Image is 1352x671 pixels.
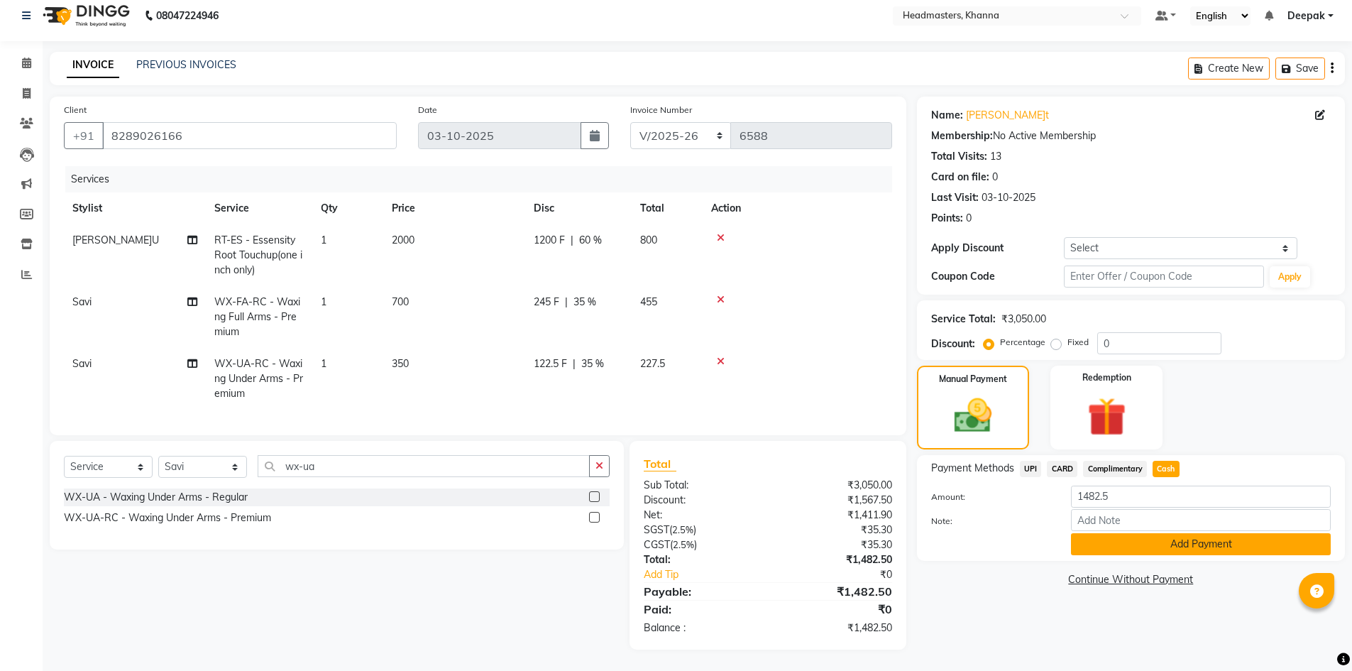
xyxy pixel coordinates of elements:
[1071,486,1331,508] input: Amount
[214,295,300,338] span: WX-FA-RC - Waxing Full Arms - Premium
[1153,461,1180,477] span: Cash
[1064,266,1264,288] input: Enter Offer / Coupon Code
[644,538,670,551] span: CGST
[633,478,768,493] div: Sub Total:
[573,295,596,310] span: 35 %
[644,523,669,536] span: SGST
[1071,533,1331,555] button: Add Payment
[67,53,119,78] a: INVOICE
[768,523,903,538] div: ₹35.30
[992,170,998,185] div: 0
[768,508,903,523] div: ₹1,411.90
[990,149,1001,164] div: 13
[703,192,892,224] th: Action
[633,583,768,600] div: Payable:
[1067,336,1089,349] label: Fixed
[1082,371,1131,384] label: Redemption
[1020,461,1042,477] span: UPI
[312,192,383,224] th: Qty
[1275,58,1325,80] button: Save
[633,567,790,582] a: Add Tip
[920,491,1061,503] label: Amount:
[633,552,768,567] div: Total:
[633,523,768,538] div: ( )
[768,552,903,567] div: ₹1,482.50
[633,508,768,523] div: Net:
[1000,336,1045,349] label: Percentage
[931,337,975,351] div: Discount:
[1287,9,1325,23] span: Deepak
[525,192,632,224] th: Disc
[392,234,414,246] span: 2000
[565,295,568,310] span: |
[214,234,302,276] span: RT-ES - Essensity Root Touchup(one inch only)
[931,170,989,185] div: Card on file:
[633,621,768,635] div: Balance :
[791,567,903,582] div: ₹0
[214,357,303,400] span: WX-UA-RC - Waxing Under Arms - Premium
[931,129,1331,143] div: No Active Membership
[768,478,903,493] div: ₹3,050.00
[418,104,437,116] label: Date
[939,373,1007,386] label: Manual Payment
[931,241,1065,256] div: Apply Discount
[1083,461,1147,477] span: Complimentary
[64,490,248,505] div: WX-UA - Waxing Under Arms - Regular
[673,539,694,550] span: 2.5%
[633,538,768,552] div: ( )
[931,190,979,205] div: Last Visit:
[64,122,104,149] button: +91
[768,583,903,600] div: ₹1,482.50
[1075,393,1138,441] img: _gift.svg
[931,461,1014,476] span: Payment Methods
[1001,312,1046,327] div: ₹3,050.00
[206,192,312,224] th: Service
[931,149,987,164] div: Total Visits:
[1071,509,1331,531] input: Add Note
[72,357,92,370] span: Savi
[644,457,676,471] span: Total
[321,357,326,370] span: 1
[573,356,576,371] span: |
[931,108,963,123] div: Name:
[534,295,559,310] span: 245 F
[258,455,590,477] input: Search or Scan
[534,233,565,248] span: 1200 F
[966,108,1049,123] a: [PERSON_NAME]t
[633,601,768,618] div: Paid:
[640,357,665,370] span: 227.5
[571,233,573,248] span: |
[65,166,903,192] div: Services
[72,234,159,246] span: [PERSON_NAME]U
[392,295,409,308] span: 700
[579,233,602,248] span: 60 %
[768,538,903,552] div: ₹35.30
[102,122,397,149] input: Search by Name/Mobile/Email/Code
[1270,266,1310,288] button: Apply
[321,234,326,246] span: 1
[931,269,1065,284] div: Coupon Code
[931,129,993,143] div: Membership:
[136,58,236,71] a: PREVIOUS INVOICES
[64,104,87,116] label: Client
[966,211,972,226] div: 0
[1047,461,1077,477] span: CARD
[72,295,92,308] span: Savi
[1188,58,1270,80] button: Create New
[942,394,1004,437] img: _cash.svg
[768,493,903,508] div: ₹1,567.50
[768,621,903,635] div: ₹1,482.50
[630,104,692,116] label: Invoice Number
[640,234,657,246] span: 800
[392,357,409,370] span: 350
[768,601,903,618] div: ₹0
[920,572,1342,587] a: Continue Without Payment
[931,312,996,327] div: Service Total:
[640,295,657,308] span: 455
[534,356,567,371] span: 122.5 F
[64,192,206,224] th: Stylist
[383,192,525,224] th: Price
[920,515,1061,528] label: Note:
[633,493,768,508] div: Discount:
[321,295,326,308] span: 1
